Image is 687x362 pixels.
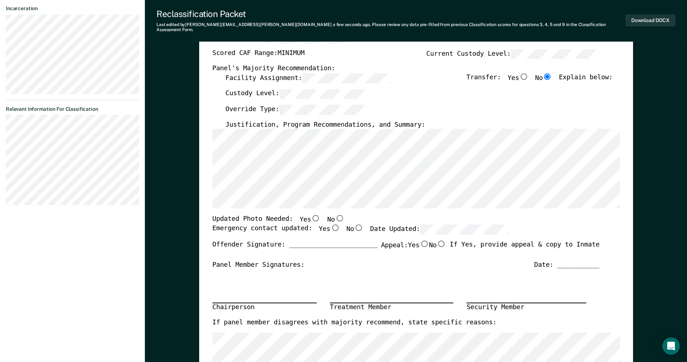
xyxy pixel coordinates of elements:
label: No [429,240,446,249]
input: Date Updated: [420,224,509,234]
input: Current Custody Level: [511,49,599,59]
label: Override Type: [225,105,368,114]
input: Override Type: [279,105,368,114]
input: Incompatibles: [266,33,355,43]
label: Yes [507,73,528,83]
div: Treatment Member [330,302,453,312]
span: a few seconds ago [333,22,370,27]
div: Emergency contact updated: [212,224,509,240]
div: Date: ___________ [534,261,599,270]
input: No [436,240,446,247]
div: Panel Member Signatures: [212,261,305,270]
input: Yes [519,73,528,80]
label: Date Updated: [370,224,509,234]
div: Panel's Majority Recommendation: [212,64,599,73]
label: Yes [408,240,429,249]
div: Security Member [466,302,586,312]
input: Yes [419,240,429,247]
label: Incompatibles: [212,33,355,43]
label: Yes [319,224,340,234]
label: Facility Assignment: [225,73,391,83]
label: Appeal: [381,240,446,255]
input: Facility Assignment: [302,73,391,83]
dt: Relevant Information For Classification [6,106,139,112]
label: Yes [299,215,321,224]
div: Chairperson [212,302,317,312]
div: Reclassification Packet [156,9,625,19]
input: No [543,73,552,80]
label: Custody Level: [225,89,368,98]
label: No [535,73,552,83]
label: No [327,215,344,224]
input: Custody Level: [279,89,368,98]
div: Offender Signature: _______________________ If Yes, provide appeal & copy to Inmate [212,240,599,261]
dt: Incarceration [6,5,139,12]
label: No [346,224,363,234]
div: Last edited by [PERSON_NAME][EMAIL_ADDRESS][PERSON_NAME][DOMAIN_NAME] . Please review any data pr... [156,22,625,33]
div: Updated Photo Needed: [212,215,344,224]
input: Yes [330,224,340,231]
input: No [335,215,344,222]
div: Transfer: Explain below: [466,73,613,89]
div: Open Intercom Messenger [662,337,680,355]
label: Current Custody Level: [426,49,599,59]
button: Download DOCX [625,14,675,26]
input: No [354,224,363,231]
label: Justification, Program Recommendations, and Summary: [225,121,425,129]
input: Yes [311,215,321,222]
label: Scored CAF Range: MINIMUM [212,49,305,59]
label: If panel member disagrees with majority recommend, state specific reasons: [212,318,497,327]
